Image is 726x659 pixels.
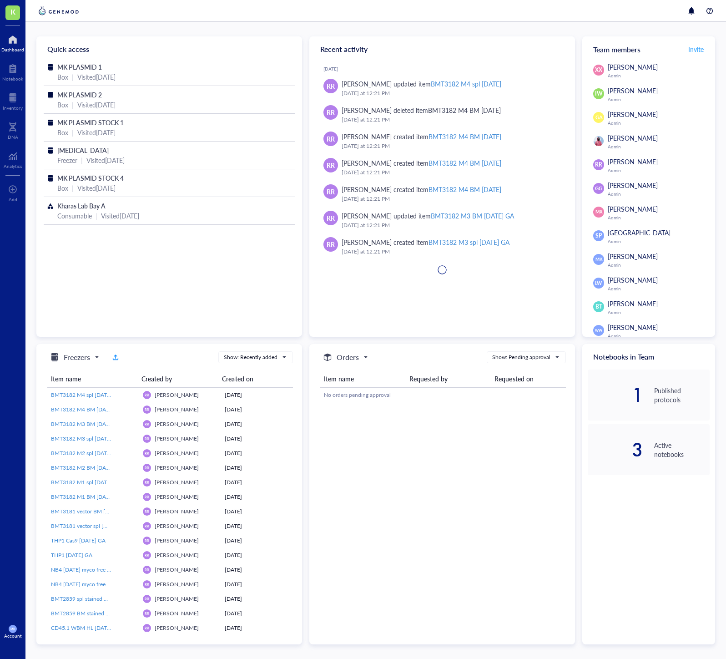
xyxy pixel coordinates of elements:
[327,107,335,117] span: RR
[145,582,149,586] span: RR
[51,580,136,588] a: NB4 [DATE] myco free GA
[4,633,22,639] div: Account
[86,155,125,165] div: Visited [DATE]
[3,91,23,111] a: Inventory
[317,181,568,207] a: RR[PERSON_NAME] created itemBMT3182 M4 BM [DATE][DATE] at 12:21 PM
[145,466,149,470] span: RR
[224,353,277,361] div: Show: Recently added
[51,493,114,501] span: BMT3182 M1 BM [DATE]
[51,522,128,530] span: BMT3181 vector spl [DATE] GA
[608,204,658,213] span: [PERSON_NAME]
[51,435,121,442] span: BMT3182 M3 spl [DATE] GA
[582,344,715,370] div: Notebooks in Team
[155,595,199,603] span: [PERSON_NAME]
[57,155,77,165] div: Freezer
[1,32,24,52] a: Dashboard
[145,495,149,499] span: RR
[145,451,149,455] span: RR
[155,406,199,413] span: [PERSON_NAME]
[342,89,560,98] div: [DATE] at 12:21 PM
[51,624,136,632] a: CD45.1 WBM HL [DATE]
[327,81,335,91] span: RR
[608,252,658,261] span: [PERSON_NAME]
[72,127,74,137] div: |
[145,509,149,513] span: RR
[225,420,289,428] div: [DATE]
[608,323,658,332] span: [PERSON_NAME]
[145,626,149,630] span: RR
[51,420,136,428] a: BMT3182 M3 BM [DATE] GA
[51,449,121,457] span: BMT3182 M2 spl [DATE] GA
[225,609,289,618] div: [DATE]
[51,493,136,501] a: BMT3182 M1 BM [DATE]
[225,493,289,501] div: [DATE]
[342,194,560,203] div: [DATE] at 12:21 PM
[492,353,550,361] div: Show: Pending approval
[51,478,112,486] span: BMT3182 M1 spl [DATE]
[342,158,501,168] div: [PERSON_NAME] created item
[429,185,501,194] div: BMT3182 M4 BM [DATE]
[225,435,289,443] div: [DATE]
[342,184,501,194] div: [PERSON_NAME] created item
[428,106,501,115] div: BMT3182 M4 BM [DATE]
[429,158,501,167] div: BMT3182 M4 BM [DATE]
[608,157,658,166] span: [PERSON_NAME]
[57,72,68,82] div: Box
[10,6,15,17] span: K
[155,478,199,486] span: [PERSON_NAME]
[155,449,199,457] span: [PERSON_NAME]
[8,120,18,140] a: DNA
[155,507,199,515] span: [PERSON_NAME]
[51,537,106,544] span: THP1 Cas9 [DATE] GA
[51,551,136,559] a: THP1 [DATE] GA
[327,187,335,197] span: RR
[688,42,704,56] button: Invite
[4,149,22,169] a: Analytics
[145,568,149,572] span: RR
[608,228,671,237] span: [GEOGRAPHIC_DATA]
[431,211,514,220] div: BMT3182 M3 BM [DATE] GA
[608,144,710,149] div: Admin
[51,464,136,472] a: BMT3182 M2 BM [DATE] GA
[225,624,289,632] div: [DATE]
[51,406,136,414] a: BMT3182 M4 BM [DATE]
[155,580,199,588] span: [PERSON_NAME]
[138,370,218,387] th: Created by
[608,238,710,244] div: Admin
[101,211,139,221] div: Visited [DATE]
[588,388,643,402] div: 1
[4,163,22,169] div: Analytics
[36,5,81,16] img: genemod-logo
[145,611,149,615] span: RR
[155,566,199,573] span: [PERSON_NAME]
[8,134,18,140] div: DNA
[3,105,23,111] div: Inventory
[145,524,149,528] span: RR
[225,595,289,603] div: [DATE]
[342,79,501,89] div: [PERSON_NAME] updated item
[608,309,710,315] div: Admin
[406,370,491,387] th: Requested by
[145,422,149,426] span: RR
[51,566,136,574] a: NB4 [DATE] myco free GA
[77,127,116,137] div: Visited [DATE]
[155,420,199,428] span: [PERSON_NAME]
[145,393,149,397] span: RR
[429,238,509,247] div: BMT3182 M3 spl [DATE] GA
[595,185,603,193] span: GG
[225,580,289,588] div: [DATE]
[51,551,92,559] span: THP1 [DATE] GA
[145,407,149,411] span: RR
[654,441,710,459] div: Active notebooks
[57,100,68,110] div: Box
[155,537,199,544] span: [PERSON_NAME]
[342,247,560,256] div: [DATE] at 12:21 PM
[51,507,136,516] a: BMT3181 vector BM [DATE] GA
[608,110,658,119] span: [PERSON_NAME]
[10,627,15,631] span: MK
[431,79,501,88] div: BMT3182 M4 spl [DATE]
[595,90,603,98] span: IW
[608,120,710,126] div: Admin
[51,464,123,471] span: BMT3182 M2 BM [DATE] GA
[608,262,710,268] div: Admin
